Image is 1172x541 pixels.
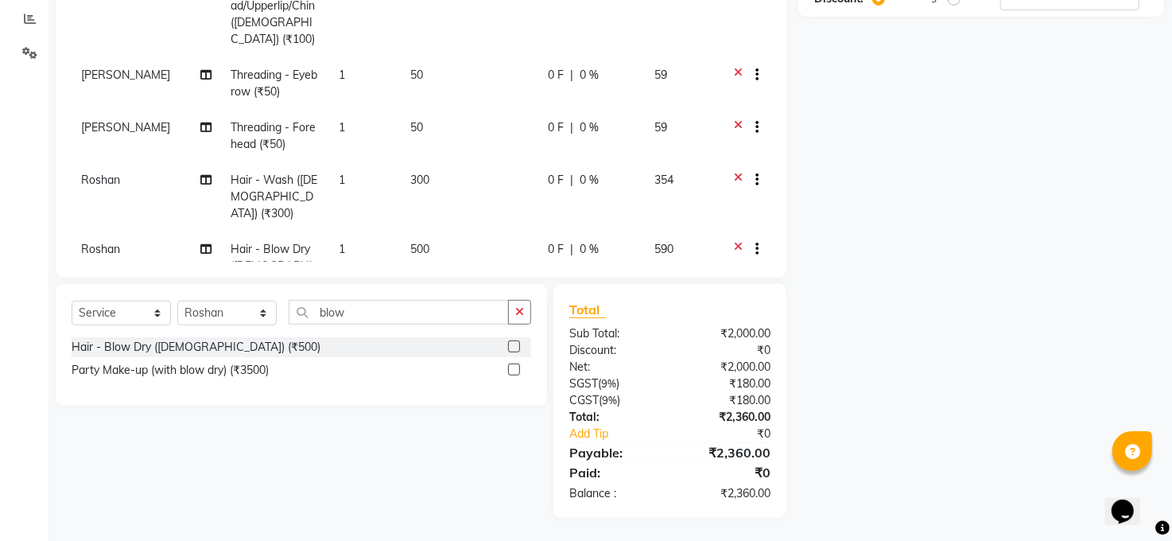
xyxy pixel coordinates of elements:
[81,120,170,134] span: [PERSON_NAME]
[548,67,564,84] span: 0 F
[557,392,670,409] div: ( )
[289,300,509,325] input: Search or Scan
[81,68,170,82] span: [PERSON_NAME]
[557,325,670,342] div: Sub Total:
[670,376,783,392] div: ₹180.00
[81,173,120,187] span: Roshan
[654,173,673,187] span: 354
[670,463,783,482] div: ₹0
[670,325,783,342] div: ₹2,000.00
[1105,477,1156,525] iframe: chat widget
[548,172,564,189] span: 0 F
[231,120,316,151] span: Threading - Forehead (₹50)
[580,172,599,189] span: 0 %
[557,409,670,426] div: Total:
[569,302,606,318] span: Total
[602,394,617,407] span: 9%
[670,342,783,359] div: ₹0
[569,393,599,407] span: CGST
[601,377,616,390] span: 9%
[557,342,670,359] div: Discount:
[557,485,670,502] div: Balance :
[410,120,423,134] span: 50
[654,242,673,256] span: 590
[670,409,783,426] div: ₹2,360.00
[557,426,689,442] a: Add Tip
[548,119,564,136] span: 0 F
[689,426,782,442] div: ₹0
[72,362,269,379] div: Party Make-up (with blow dry) (₹3500)
[670,485,783,502] div: ₹2,360.00
[557,443,670,462] div: Payable:
[557,359,670,376] div: Net:
[670,443,783,462] div: ₹2,360.00
[670,359,783,376] div: ₹2,000.00
[339,120,345,134] span: 1
[580,67,599,84] span: 0 %
[557,463,670,482] div: Paid:
[580,119,599,136] span: 0 %
[570,67,573,84] span: |
[654,68,667,82] span: 59
[339,173,345,187] span: 1
[570,119,573,136] span: |
[231,242,315,290] span: Hair - Blow Dry ([DEMOGRAPHIC_DATA]) (₹500)
[410,68,423,82] span: 50
[339,242,345,256] span: 1
[570,241,573,258] span: |
[72,339,320,356] div: Hair - Blow Dry ([DEMOGRAPHIC_DATA]) (₹500)
[570,172,573,189] span: |
[339,68,345,82] span: 1
[231,173,317,220] span: Hair - Wash ([DEMOGRAPHIC_DATA]) (₹300)
[231,68,317,99] span: Threading - Eyebrow (₹50)
[548,241,564,258] span: 0 F
[580,241,599,258] span: 0 %
[410,173,429,187] span: 300
[410,242,429,256] span: 500
[569,376,598,391] span: SGST
[557,376,670,392] div: ( )
[81,242,120,256] span: Roshan
[670,392,783,409] div: ₹180.00
[654,120,667,134] span: 59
